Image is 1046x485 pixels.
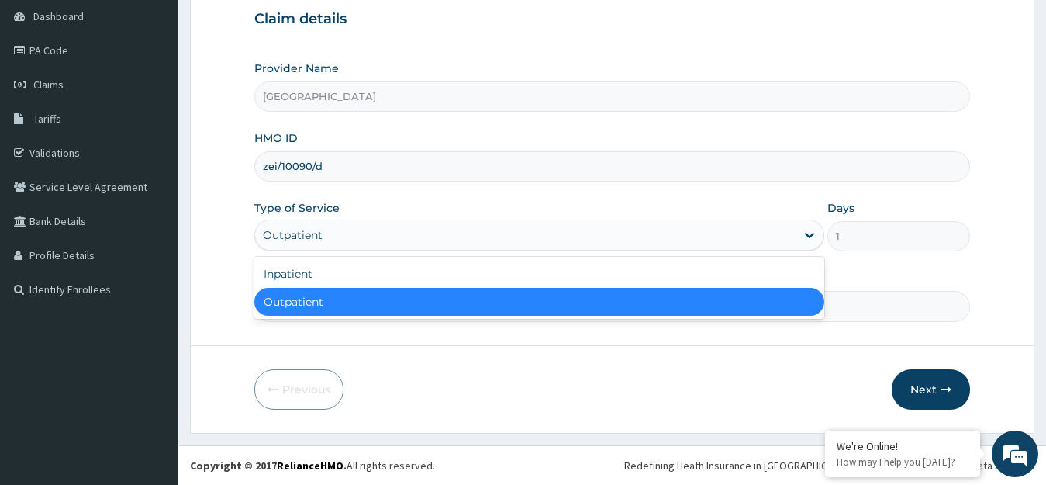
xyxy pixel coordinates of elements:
div: Minimize live chat window [254,8,292,45]
div: We're Online! [837,439,968,453]
div: Outpatient [254,288,825,316]
img: d_794563401_company_1708531726252_794563401 [29,78,63,116]
strong: Copyright © 2017 . [190,459,347,473]
span: We're online! [90,144,214,301]
button: Next [892,369,970,410]
div: Chat with us now [81,87,261,107]
textarea: Type your message and hit 'Enter' [8,321,295,376]
footer: All rights reserved. [178,445,1046,485]
label: HMO ID [254,130,298,146]
span: Tariffs [33,112,61,126]
label: Days [827,200,854,216]
h3: Claim details [254,11,971,28]
span: Claims [33,78,64,92]
button: Previous [254,369,343,410]
div: Outpatient [263,227,323,243]
label: Provider Name [254,61,339,76]
label: Type of Service [254,200,340,216]
div: Redefining Heath Insurance in [GEOGRAPHIC_DATA] using Telemedicine and Data Science! [624,458,1034,473]
div: Inpatient [254,260,825,288]
a: RelianceHMO [277,459,343,473]
input: Enter HMO ID [254,151,971,182]
span: Dashboard [33,9,84,23]
p: How may I help you today? [837,456,968,469]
